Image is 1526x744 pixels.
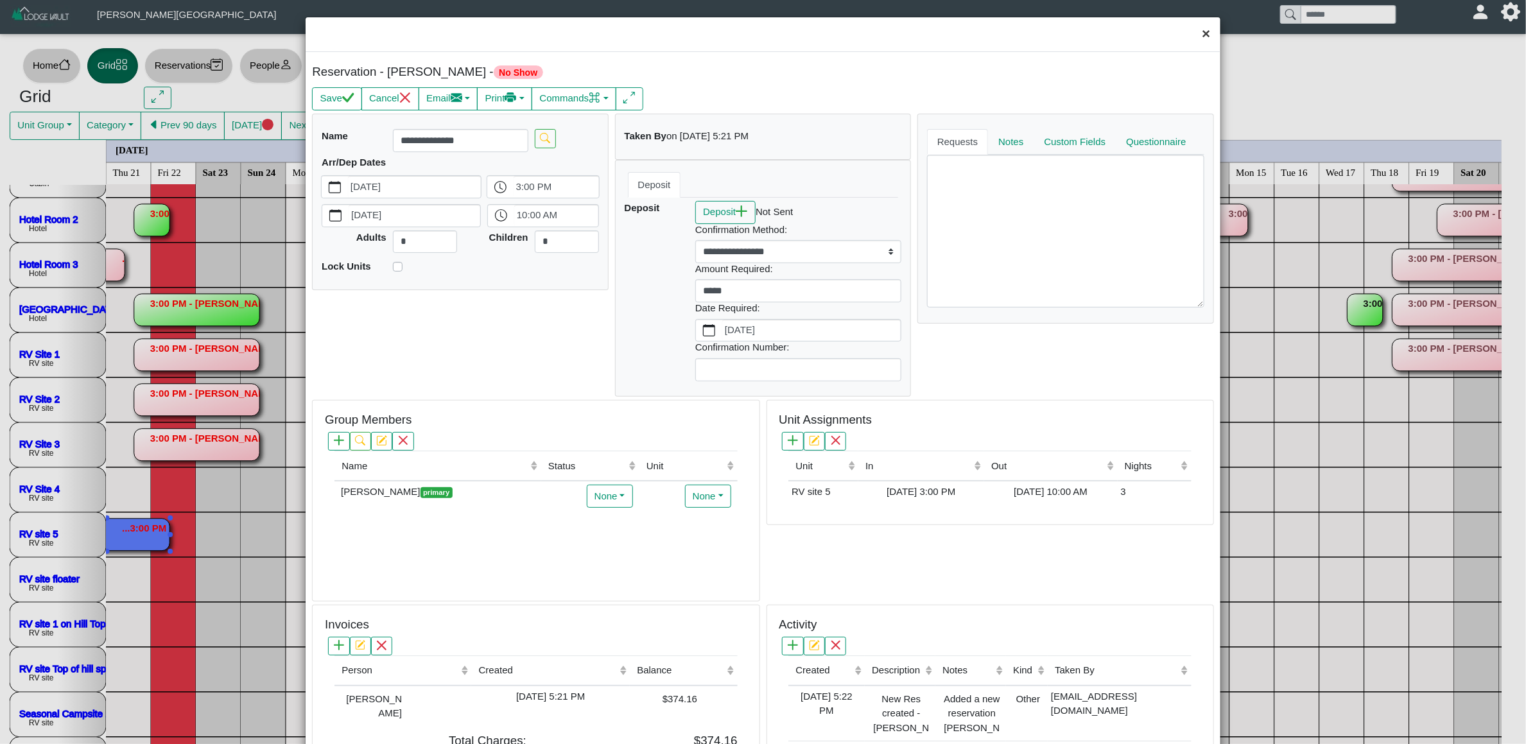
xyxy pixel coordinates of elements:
[625,202,660,213] b: Deposit
[628,172,681,198] a: Deposit
[623,92,636,104] svg: arrows angle expand
[350,637,371,655] button: pencil square
[587,485,633,508] button: None
[479,663,616,678] div: Created
[312,65,759,80] h5: Reservation - [PERSON_NAME] -
[419,87,478,110] button: Emailenvelope fill
[831,640,841,650] svg: x
[494,181,507,193] svg: clock
[1034,129,1116,155] a: Custom Fields
[355,435,365,446] svg: search
[625,130,667,141] b: Taken By
[399,92,412,104] svg: x
[474,689,627,704] div: [DATE] 5:21 PM
[371,637,392,655] button: x
[987,485,1114,499] div: [DATE] 10:00 AM
[514,176,599,198] label: 3:00 PM
[736,205,748,218] svg: plus
[487,176,514,198] button: clock
[862,485,981,499] div: [DATE] 3:00 PM
[325,618,369,632] h5: Invoices
[927,129,988,155] a: Requests
[695,263,901,275] h6: Amount Required:
[589,92,601,104] svg: command
[825,432,846,451] button: x
[695,201,756,224] button: Depositplus
[540,133,550,143] svg: search
[792,689,862,718] div: [DATE] 5:22 PM
[451,92,463,104] svg: envelope fill
[535,129,556,148] button: search
[376,435,386,446] svg: pencil square
[939,689,1003,738] div: Added a new reservation [PERSON_NAME] arriving [DATE][DATE] for 3 nights
[398,435,408,446] svg: x
[514,205,598,227] label: 10:00 AM
[865,459,971,474] div: In
[782,637,803,655] button: plus
[322,176,348,198] button: calendar
[355,640,365,650] svg: pencil square
[329,209,342,221] svg: calendar
[1013,663,1034,678] div: Kind
[809,640,819,650] svg: pencil square
[334,435,344,446] svg: plus
[1048,686,1192,741] td: [EMAIL_ADDRESS][DOMAIN_NAME]
[831,435,841,446] svg: x
[342,663,458,678] div: Person
[356,232,386,243] b: Adults
[328,432,349,451] button: plus
[322,261,371,272] b: Lock Units
[342,459,527,474] div: Name
[338,689,402,721] div: [PERSON_NAME]
[804,432,825,451] button: pencil square
[756,206,793,217] i: Not Sent
[532,87,616,110] button: Commandscommand
[328,637,349,655] button: plus
[695,342,901,353] h6: Confirmation Number:
[376,640,386,650] svg: x
[548,459,626,474] div: Status
[1055,663,1178,678] div: Taken By
[637,663,724,678] div: Balance
[825,637,846,655] button: x
[695,302,901,314] h6: Date Required:
[495,209,507,221] svg: clock
[488,205,514,227] button: clock
[782,432,803,451] button: plus
[421,487,453,498] span: primary
[796,663,852,678] div: Created
[788,640,798,650] svg: plus
[1192,17,1220,51] button: Close
[722,320,901,342] label: [DATE]
[633,689,697,707] div: $374.16
[477,87,532,110] button: Printprinter fill
[779,618,817,632] h5: Activity
[392,432,413,451] button: x
[804,637,825,655] button: pencil square
[779,413,872,428] h5: Unit Assignments
[322,130,348,141] b: Name
[505,92,517,104] svg: printer fill
[1009,689,1045,707] div: Other
[312,87,361,110] button: Savecheck
[349,205,480,227] label: [DATE]
[796,459,845,474] div: Unit
[868,689,932,738] div: New Res created - [PERSON_NAME]
[809,435,819,446] svg: pencil square
[1116,129,1196,155] a: Questionnaire
[371,432,392,451] button: pencil square
[322,157,386,168] b: Arr/Dep Dates
[942,663,993,678] div: Notes
[991,459,1104,474] div: Out
[489,232,528,243] b: Children
[685,485,731,508] button: None
[334,640,344,650] svg: plus
[329,181,341,193] svg: calendar
[1118,481,1192,503] td: 3
[788,481,858,503] td: RV site 5
[988,129,1034,155] a: Notes
[338,485,538,499] div: [PERSON_NAME]
[350,432,371,451] button: search
[695,224,901,236] h6: Confirmation Method:
[342,92,354,104] svg: check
